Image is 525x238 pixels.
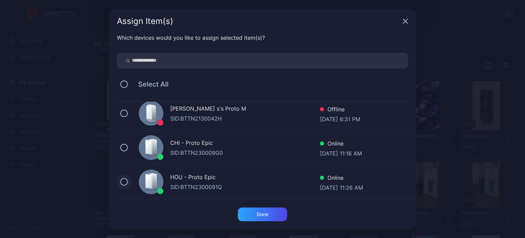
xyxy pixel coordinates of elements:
[170,183,320,191] div: SID: BTTN2300091Q
[320,105,360,115] div: Offline
[320,115,360,122] div: [DATE] 6:31 PM
[131,80,169,88] span: Select All
[320,149,362,156] div: [DATE] 11:16 AM
[257,212,268,217] div: Done
[170,173,320,183] div: HOU - Proto Epic
[170,149,320,157] div: SID: BTTN230009G0
[320,139,362,149] div: Online
[170,139,320,149] div: CHI - Proto Epic
[320,184,363,190] div: [DATE] 11:26 AM
[320,174,363,184] div: Online
[117,34,408,42] div: Which devices would you like to assign selected item(s)?
[117,17,400,25] div: Assign Item(s)
[238,208,287,221] button: Done
[170,104,320,114] div: [PERSON_NAME] s's Proto M
[170,114,320,123] div: SID: BTTN2130042H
